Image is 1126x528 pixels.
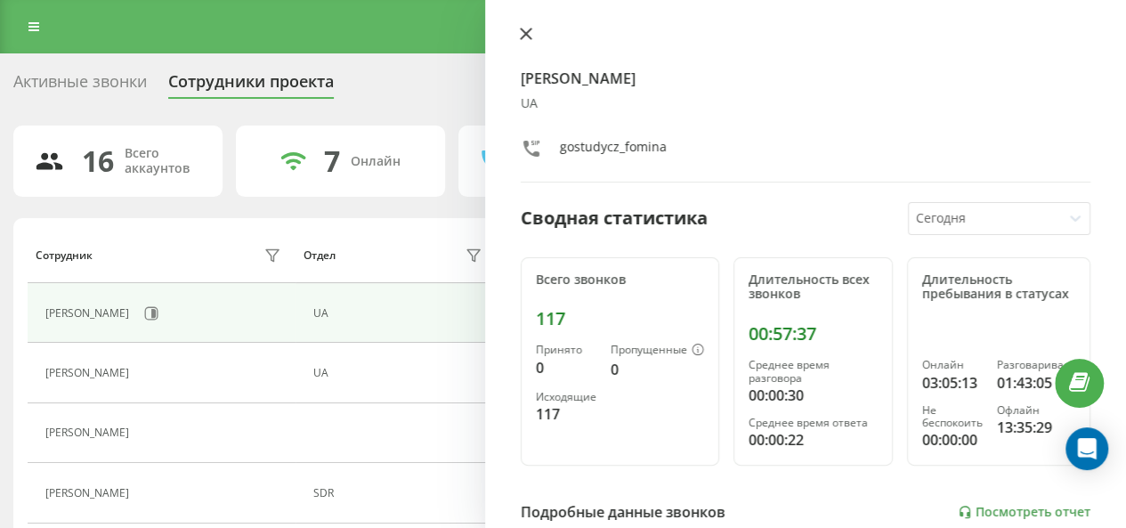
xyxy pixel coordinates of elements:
div: Среднее время разговора [749,359,878,385]
div: 0 [536,357,596,378]
div: Подробные данные звонков [521,501,725,523]
div: Активные звонки [13,72,147,100]
div: 00:57:37 [749,323,878,345]
div: Принято [536,344,596,356]
div: 00:00:22 [749,429,878,451]
div: [PERSON_NAME] [45,426,134,439]
div: 16 [82,144,114,178]
div: Онлайн [922,359,983,371]
div: 0 [611,359,704,380]
div: Длительность всех звонков [749,272,878,303]
div: Всего аккаунтов [125,146,201,176]
div: 117 [536,308,704,329]
div: UA [313,367,487,379]
div: Сотрудник [36,249,93,262]
div: gostudycz_fomina [560,138,667,164]
div: Исходящие [536,391,596,403]
div: Всего звонков [536,272,704,288]
div: Сотрудники проекта [168,72,334,100]
div: 01:43:05 [997,372,1075,394]
div: 03:05:13 [922,372,983,394]
div: UA [313,307,487,320]
h4: [PERSON_NAME] [521,68,1090,89]
div: 13:35:29 [997,417,1075,438]
div: 00:00:00 [922,429,983,451]
div: UA [521,96,1090,111]
div: SDR [313,487,487,500]
div: Разговаривает [997,359,1075,371]
div: Длительность пребывания в статусах [922,272,1075,303]
div: 00:00:30 [749,385,878,406]
div: Онлайн [351,154,401,169]
div: [PERSON_NAME] [45,487,134,500]
div: Среднее время ответа [749,417,878,429]
div: [PERSON_NAME] [45,367,134,379]
div: Пропущенные [611,344,704,358]
div: Сводная статистика [521,205,708,232]
div: 117 [536,403,596,425]
div: Open Intercom Messenger [1065,427,1108,470]
div: Не беспокоить [922,404,983,430]
div: Отдел [304,249,336,262]
div: [PERSON_NAME] [45,307,134,320]
div: 7 [324,144,340,178]
a: Посмотреть отчет [958,505,1090,520]
div: Офлайн [997,404,1075,417]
